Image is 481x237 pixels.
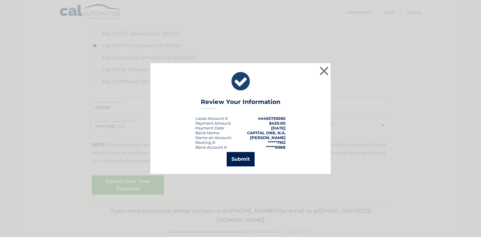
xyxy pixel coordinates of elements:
div: Name on Account: [195,135,232,140]
strong: 44455739260 [258,116,286,121]
div: : [195,126,225,130]
div: Lease Account #: [195,116,228,121]
div: Bank Account #: [195,145,228,150]
button: Submit [227,152,255,166]
strong: [PERSON_NAME] [250,135,286,140]
span: Payment Date [195,126,224,130]
span: $420.00 [269,121,286,126]
button: × [318,65,330,77]
div: Bank Name: [195,130,220,135]
span: [DATE] [271,126,286,130]
h3: Review Your Information [201,98,280,109]
strong: CAPITAL ONE, N.A. [247,130,286,135]
div: Payment Amount: [195,121,231,126]
div: Routing #: [195,140,216,145]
